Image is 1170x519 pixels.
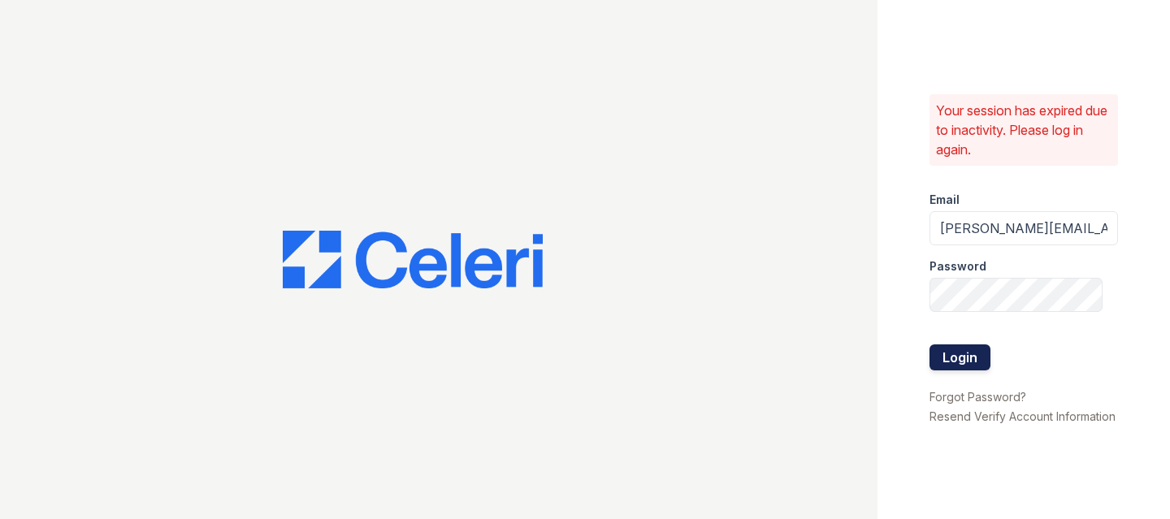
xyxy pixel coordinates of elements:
label: Password [929,258,986,275]
img: CE_Logo_Blue-a8612792a0a2168367f1c8372b55b34899dd931a85d93a1a3d3e32e68fde9ad4.png [283,231,543,289]
a: Forgot Password? [929,390,1026,404]
label: Email [929,192,960,208]
button: Login [929,344,990,370]
p: Your session has expired due to inactivity. Please log in again. [936,101,1111,159]
a: Resend Verify Account Information [929,409,1116,423]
